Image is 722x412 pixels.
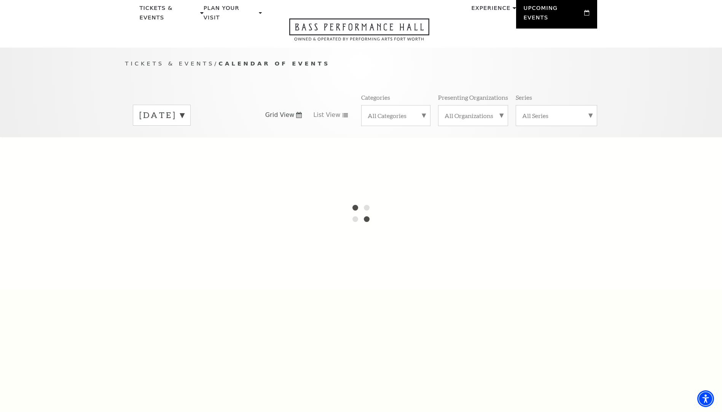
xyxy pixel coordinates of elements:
[516,93,532,101] p: Series
[218,60,330,67] span: Calendar of Events
[140,3,199,27] p: Tickets & Events
[438,93,508,101] p: Presenting Organizations
[524,3,583,27] p: Upcoming Events
[471,3,510,17] p: Experience
[313,111,340,119] span: List View
[445,112,502,120] label: All Organizations
[262,18,457,48] a: Open this option
[368,112,424,120] label: All Categories
[265,111,295,119] span: Grid View
[361,93,390,101] p: Categories
[125,60,215,67] span: Tickets & Events
[697,390,714,407] div: Accessibility Menu
[522,112,591,120] label: All Series
[139,109,184,121] label: [DATE]
[125,59,597,69] p: /
[204,3,257,27] p: Plan Your Visit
